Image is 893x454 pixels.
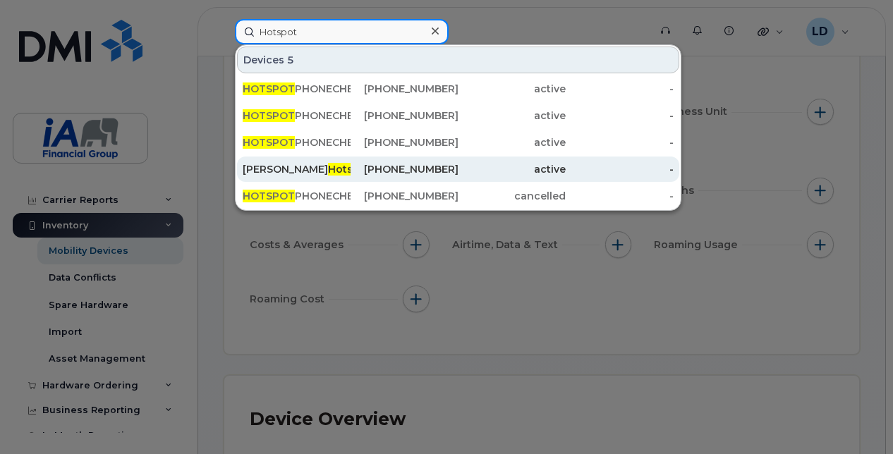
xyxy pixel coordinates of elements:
a: HOTSPOTPHONECHECK TOR[PHONE_NUMBER]cancelled- [237,183,679,209]
span: 5 [287,53,294,67]
div: [PHONE_NUMBER] [351,189,458,203]
div: cancelled [458,189,566,203]
div: - [566,189,674,203]
div: [PHONE_NUMBER] [351,82,458,96]
span: HOTSPOT [243,136,295,149]
div: - [566,135,674,149]
div: active [458,109,566,123]
div: - [566,162,674,176]
span: HOTSPOT [243,82,295,95]
div: - [566,82,674,96]
div: [PHONE_NUMBER] [351,109,458,123]
div: PHONECHECK QC 1080 [243,82,351,96]
div: PHONECHECK MTL [243,109,351,123]
input: Find something... [235,19,449,44]
div: active [458,135,566,149]
div: PHONECHECK VAN [243,135,351,149]
a: HOTSPOTPHONECHECK VAN[PHONE_NUMBER]active- [237,130,679,155]
div: Devices [237,47,679,73]
span: HOTSPOT [243,190,295,202]
div: PHONECHECK TOR [243,189,351,203]
div: - [566,109,674,123]
a: HOTSPOTPHONECHECK QC 1080[PHONE_NUMBER]active- [237,76,679,102]
div: active [458,82,566,96]
div: active [458,162,566,176]
div: [PERSON_NAME] 2 [243,162,351,176]
div: [PHONE_NUMBER] [351,135,458,149]
a: HOTSPOTPHONECHECK MTL[PHONE_NUMBER]active- [237,103,679,128]
span: Hotspot [328,163,371,176]
a: [PERSON_NAME]Hotspot2[PHONE_NUMBER]active- [237,157,679,182]
div: [PHONE_NUMBER] [351,162,458,176]
span: HOTSPOT [243,109,295,122]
